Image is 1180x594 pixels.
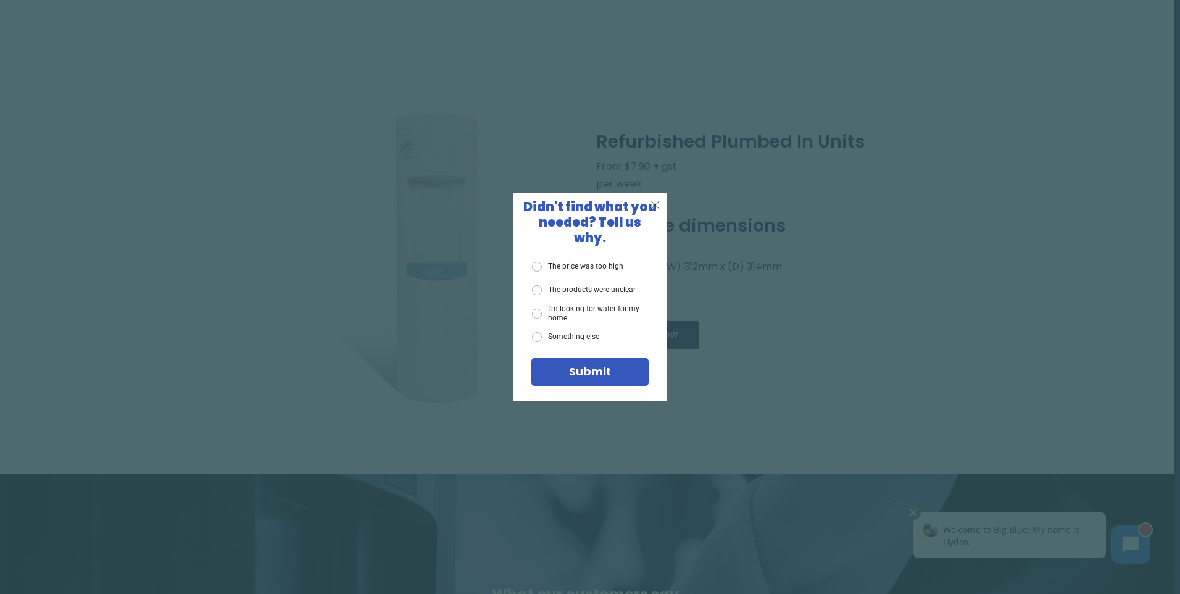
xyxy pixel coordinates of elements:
[569,364,611,379] span: Submit
[532,262,623,272] label: The price was too high
[523,198,657,246] span: Didn't find what you needed? Tell us why.
[23,20,38,35] img: Avatar
[532,285,636,295] label: The products were unclear
[532,332,599,342] label: Something else
[532,304,649,322] label: I'm looking for water for my home
[43,21,180,45] span: Welcome to Big Blue! My name is Hydro.
[650,197,661,212] span: X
